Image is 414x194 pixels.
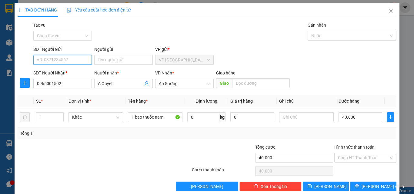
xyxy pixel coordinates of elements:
[355,184,359,189] span: printer
[159,55,210,64] span: VP Ninh Sơn
[387,112,394,122] button: plus
[303,182,349,191] button: save[PERSON_NAME]
[195,99,217,104] span: Định lượng
[94,70,153,76] div: Người nhận
[67,8,131,12] span: Yêu cầu xuất hóa đơn điện tử
[216,71,235,75] span: Giao hàng
[308,184,312,189] span: save
[387,115,394,120] span: plus
[67,8,72,13] img: icon
[382,3,399,20] button: Close
[261,183,287,190] span: Xóa Thông tin
[277,95,336,107] th: Ghi chú
[20,81,29,85] span: plus
[128,112,182,122] input: VD: Bàn, Ghế
[254,184,258,189] span: delete
[230,99,253,104] span: Giá trị hàng
[20,130,160,136] div: Tổng: 1
[155,71,172,75] span: VP Nhận
[232,78,290,88] input: Dọc đường
[144,81,149,86] span: user-add
[18,8,57,12] span: TẠO ĐƠN HÀNG
[128,99,148,104] span: Tên hàng
[176,182,238,191] button: [PERSON_NAME]
[216,78,232,88] span: Giao
[33,46,92,53] div: SĐT Người Gửi
[314,183,347,190] span: [PERSON_NAME]
[334,145,375,150] label: Hình thức thanh toán
[239,182,302,191] button: deleteXóa Thông tin
[389,9,393,14] span: close
[20,112,30,122] button: delete
[33,70,92,76] div: SĐT Người Nhận
[255,145,275,150] span: Tổng cước
[350,182,396,191] button: printer[PERSON_NAME] và In
[155,46,214,53] div: VP gửi
[20,78,30,88] button: plus
[191,183,223,190] span: [PERSON_NAME]
[72,113,119,122] span: Khác
[36,99,41,104] span: SL
[219,112,225,122] span: kg
[68,99,91,104] span: Đơn vị tính
[18,8,22,12] span: plus
[230,112,274,122] input: 0
[339,99,359,104] span: Cước hàng
[94,46,153,53] div: Người gửi
[191,166,255,177] div: Chưa thanh toán
[159,79,210,88] span: An Sương
[308,23,326,28] label: Gán nhãn
[362,183,404,190] span: [PERSON_NAME] và In
[279,112,334,122] input: Ghi Chú
[33,23,45,28] label: Tác vụ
